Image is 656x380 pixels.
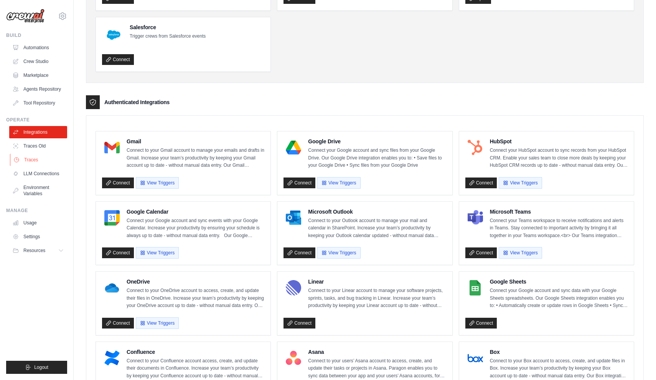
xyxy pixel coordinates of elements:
div: Operate [6,117,67,123]
button: View Triggers [136,317,179,329]
img: Logo [6,9,45,23]
img: Asana Logo [286,350,301,366]
p: Connect to your Outlook account to manage your mail and calendar in SharePoint. Increase your tea... [308,217,446,240]
p: Trigger crews from Salesforce events [130,33,206,40]
button: View Triggers [136,177,179,189]
img: Confluence Logo [104,350,120,366]
button: Logout [6,361,67,374]
h4: Google Sheets [490,278,628,285]
h4: OneDrive [127,278,264,285]
a: Settings [9,231,67,243]
p: Connect your Google account and sync data with your Google Sheets spreadsheets. Our Google Sheets... [490,287,628,310]
a: LLM Connections [9,168,67,180]
h4: Gmail [127,138,264,145]
img: Salesforce Logo [104,26,123,44]
h4: Microsoft Teams [490,208,628,216]
img: HubSpot Logo [468,140,483,155]
div: Build [6,32,67,38]
button: View Triggers [499,247,542,259]
a: Connect [465,318,497,329]
a: Connect [465,247,497,258]
a: Connect [102,247,134,258]
a: Environment Variables [9,181,67,200]
a: Connect [102,178,134,188]
a: Traces Old [9,140,67,152]
p: Connect to your Box account to access, create, and update files in Box. Increase your team’s prod... [490,357,628,380]
h4: Asana [308,348,446,356]
h4: Box [490,348,628,356]
a: Agents Repository [9,83,67,95]
p: Connect to your Linear account to manage your software projects, sprints, tasks, and bug tracking... [308,287,446,310]
span: Logout [34,364,48,370]
a: Crew Studio [9,55,67,68]
div: Manage [6,207,67,214]
a: Traces [10,154,68,166]
a: Connect [283,318,315,329]
h4: Salesforce [130,23,206,31]
img: Microsoft Outlook Logo [286,210,301,226]
p: Connect to your Confluence account access, create, and update their documents in Confluence. Incr... [127,357,264,380]
span: Resources [23,247,45,254]
img: Google Calendar Logo [104,210,120,226]
h4: Google Drive [308,138,446,145]
h3: Authenticated Integrations [104,98,170,106]
button: View Triggers [136,247,179,259]
img: Microsoft Teams Logo [468,210,483,226]
a: Automations [9,41,67,54]
img: Box Logo [468,350,483,366]
h4: Google Calendar [127,208,264,216]
a: Connect [102,318,134,329]
p: Connect to your OneDrive account to access, create, and update their files in OneDrive. Increase ... [127,287,264,310]
a: Usage [9,217,67,229]
a: Connect [465,178,497,188]
button: View Triggers [317,177,360,189]
img: Gmail Logo [104,140,120,155]
a: Tool Repository [9,97,67,109]
a: Marketplace [9,69,67,81]
a: Connect [283,247,315,258]
img: Google Drive Logo [286,140,301,155]
img: OneDrive Logo [104,280,120,295]
img: Linear Logo [286,280,301,295]
p: Connect your Teams workspace to receive notifications and alerts in Teams. Stay connected to impo... [490,217,628,240]
button: View Triggers [499,177,542,189]
h4: Microsoft Outlook [308,208,446,216]
p: Connect your HubSpot account to sync records from your HubSpot CRM. Enable your sales team to clo... [490,147,628,169]
img: Google Sheets Logo [468,280,483,295]
a: Integrations [9,126,67,138]
h4: HubSpot [490,138,628,145]
h4: Confluence [127,348,264,356]
p: Connect to your Gmail account to manage your emails and drafts in Gmail. Increase your team’s pro... [127,147,264,169]
p: Connect to your users’ Asana account to access, create, and update their tasks or projects in Asa... [308,357,446,380]
p: Connect your Google account and sync events with your Google Calendar. Increase your productivity... [127,217,264,240]
button: View Triggers [317,247,360,259]
button: Resources [9,244,67,257]
a: Connect [283,178,315,188]
p: Connect your Google account and sync files from your Google Drive. Our Google Drive integration e... [308,147,446,169]
a: Connect [102,54,134,65]
h4: Linear [308,278,446,285]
